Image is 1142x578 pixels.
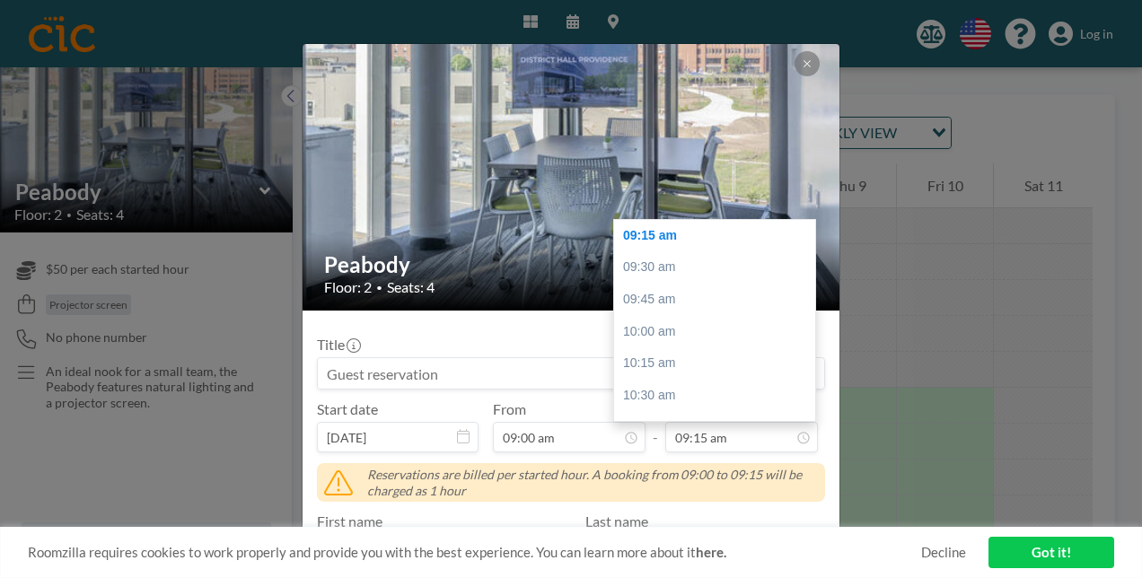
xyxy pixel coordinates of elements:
[614,220,824,252] div: 09:15 am
[614,380,824,412] div: 10:30 am
[614,284,824,316] div: 09:45 am
[303,26,841,328] img: 537.jpeg
[585,512,648,530] label: Last name
[317,400,378,418] label: Start date
[318,358,824,389] input: Guest reservation
[988,537,1114,568] a: Got it!
[614,411,824,443] div: 10:45 am
[387,278,435,296] span: Seats: 4
[317,512,382,530] label: First name
[28,544,921,561] span: Roomzilla requires cookies to work properly and provide you with the best experience. You can lea...
[367,467,818,498] span: Reservations are billed per started hour. A booking from 09:00 to 09:15 will be charged as 1 hour
[376,281,382,294] span: •
[317,336,359,354] label: Title
[324,251,820,278] h2: Peabody
[614,316,824,348] div: 10:00 am
[614,347,824,380] div: 10:15 am
[921,544,966,561] a: Decline
[493,400,526,418] label: From
[324,278,372,296] span: Floor: 2
[653,407,658,446] span: -
[614,251,824,284] div: 09:30 am
[696,544,726,560] a: here.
